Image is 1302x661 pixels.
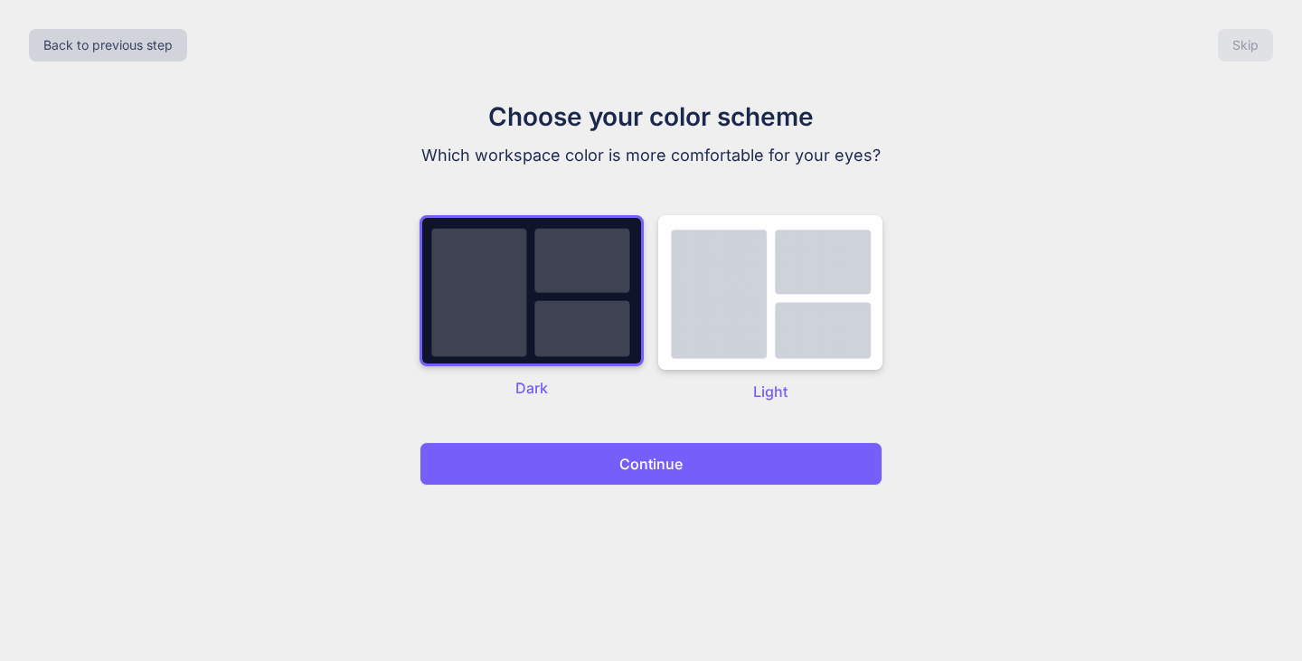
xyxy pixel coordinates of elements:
[420,377,644,399] p: Dark
[347,98,955,136] h1: Choose your color scheme
[420,442,882,486] button: Continue
[420,215,644,366] img: dark
[658,381,882,402] p: Light
[1218,29,1273,61] button: Skip
[29,29,187,61] button: Back to previous step
[658,215,882,370] img: dark
[619,453,683,475] p: Continue
[347,143,955,168] p: Which workspace color is more comfortable for your eyes?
